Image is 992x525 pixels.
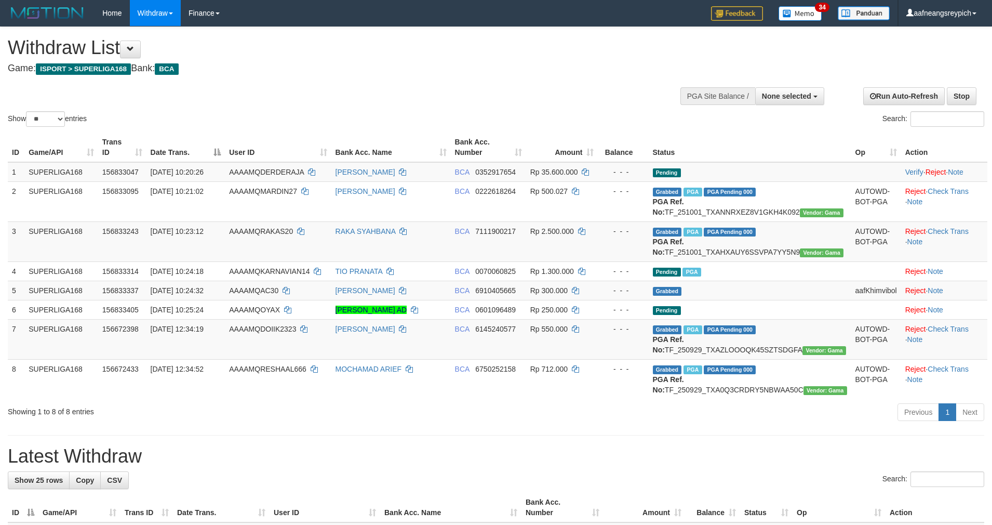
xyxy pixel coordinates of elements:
a: Note [928,286,943,295]
span: Show 25 rows [15,476,63,484]
div: - - - [602,324,644,334]
div: - - - [602,364,644,374]
a: Next [956,403,984,421]
span: AAAAMQAC30 [229,286,278,295]
a: Note [907,238,923,246]
a: Reject [905,267,926,275]
a: Note [928,267,943,275]
td: 2 [8,181,24,221]
b: PGA Ref. No: [653,238,684,256]
th: Balance: activate to sort column ascending [686,493,740,522]
span: AAAAMQDOIIK2323 [229,325,296,333]
td: 8 [8,359,24,399]
span: 156672398 [102,325,139,333]
a: Note [907,375,923,384]
span: PGA Pending [704,325,756,334]
span: BCA [455,306,470,314]
span: CSV [107,476,122,484]
a: Reject [905,306,926,314]
th: ID: activate to sort column descending [8,493,38,522]
span: Vendor URL: https://trx31.1velocity.biz [802,346,846,355]
a: [PERSON_NAME] [336,187,395,195]
span: Rp 300.000 [530,286,568,295]
span: ISPORT > SUPERLIGA168 [36,63,131,75]
span: BCA [455,227,470,235]
a: CSV [100,471,129,489]
span: 156833047 [102,168,139,176]
span: Pending [653,168,681,177]
td: SUPERLIGA168 [24,181,98,221]
span: 156672433 [102,365,139,373]
a: Reject [905,187,926,195]
th: Trans ID: activate to sort column ascending [98,133,146,162]
a: Reject [926,168,946,176]
a: Previous [897,403,939,421]
a: 1 [939,403,956,421]
td: SUPERLIGA168 [24,221,98,261]
td: 6 [8,300,24,319]
a: Check Trans [928,227,969,235]
span: 156833243 [102,227,139,235]
th: Date Trans.: activate to sort column ascending [173,493,270,522]
td: 7 [8,319,24,359]
a: Copy [69,471,101,489]
div: - - - [602,226,644,237]
div: - - - [602,266,644,277]
th: Amount: activate to sort column ascending [526,133,598,162]
span: Pending [653,268,681,277]
a: Reject [905,325,926,333]
span: AAAAMQRESHAAL666 [229,365,306,373]
span: [DATE] 10:24:32 [151,286,204,295]
span: [DATE] 12:34:19 [151,325,204,333]
th: Amount: activate to sort column ascending [604,493,686,522]
span: Rp 712.000 [530,365,568,373]
span: Grabbed [653,188,682,196]
th: Date Trans.: activate to sort column descending [146,133,225,162]
span: Rp 500.027 [530,187,568,195]
th: Game/API: activate to sort column ascending [24,133,98,162]
span: Rp 2.500.000 [530,227,574,235]
a: Reject [905,227,926,235]
span: [DATE] 12:34:52 [151,365,204,373]
a: RAKA SYAHBANA [336,227,396,235]
td: AUTOWD-BOT-PGA [851,319,901,359]
th: Action [901,133,987,162]
a: Note [907,335,923,344]
td: TF_251001_TXANNRXEZ8V1GKH4K092 [649,181,851,221]
button: None selected [755,87,824,105]
h4: Game: Bank: [8,63,651,74]
span: PGA Pending [704,188,756,196]
a: Run Auto-Refresh [863,87,945,105]
span: Vendor URL: https://trx31.1velocity.biz [800,208,843,217]
th: Action [886,493,984,522]
span: Marked by aafsoycanthlai [683,325,702,334]
a: Check Trans [928,365,969,373]
th: ID [8,133,24,162]
th: Game/API: activate to sort column ascending [38,493,120,522]
span: Grabbed [653,287,682,296]
span: Vendor URL: https://trx31.1velocity.biz [803,386,847,395]
td: · · [901,181,987,221]
span: Copy [76,476,94,484]
th: Status: activate to sort column ascending [740,493,793,522]
input: Search: [910,111,984,127]
span: BCA [455,168,470,176]
td: · · [901,319,987,359]
th: Op: activate to sort column ascending [851,133,901,162]
a: Note [907,198,923,206]
td: · [901,281,987,300]
span: BCA [455,325,470,333]
span: Copy 0601096489 to clipboard [475,306,516,314]
span: Copy 0222618264 to clipboard [475,187,516,195]
span: Marked by aafsoycanthlai [682,268,701,277]
img: MOTION_logo.png [8,5,87,21]
span: Rp 550.000 [530,325,568,333]
th: User ID: activate to sort column ascending [225,133,331,162]
a: Verify [905,168,923,176]
th: Bank Acc. Name: activate to sort column ascending [380,493,521,522]
span: Copy 6145240577 to clipboard [475,325,516,333]
a: Stop [947,87,976,105]
label: Show entries [8,111,87,127]
input: Search: [910,471,984,487]
img: panduan.png [838,6,890,20]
